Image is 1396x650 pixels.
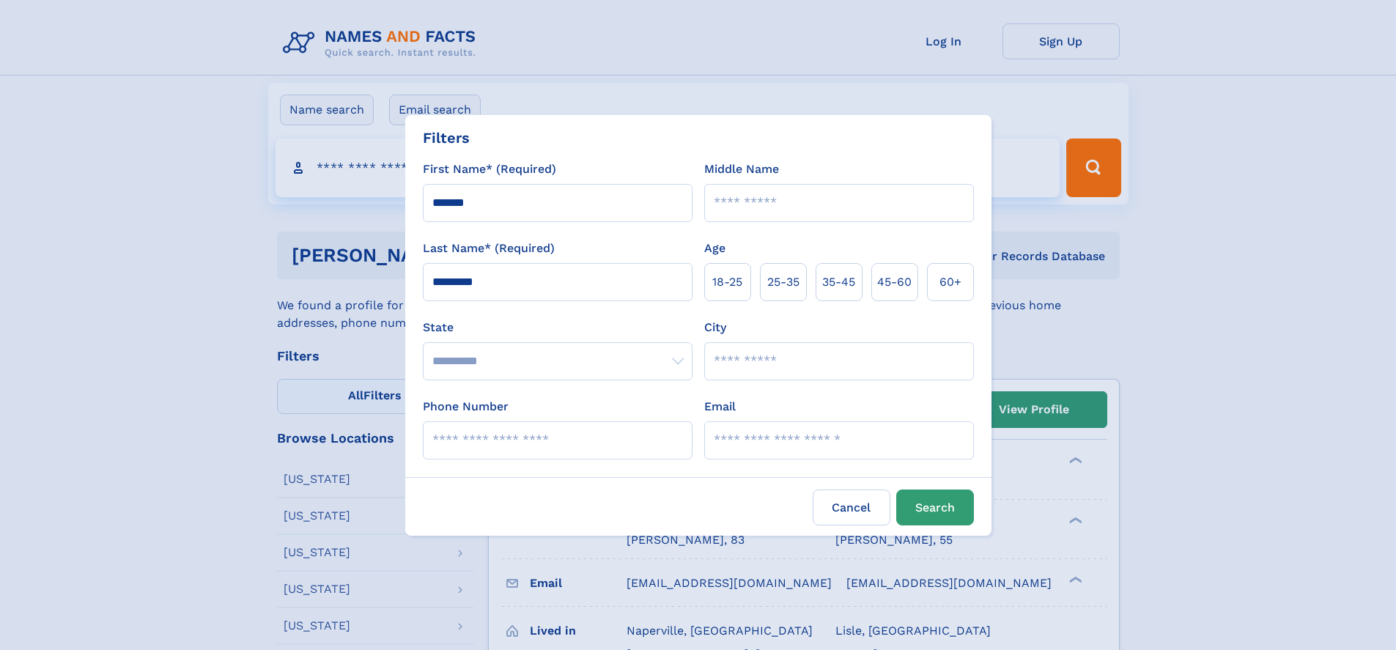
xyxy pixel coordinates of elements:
label: Middle Name [704,160,779,178]
label: City [704,319,726,336]
span: 25‑35 [767,273,799,291]
button: Search [896,490,974,525]
label: Cancel [813,490,890,525]
div: Filters [423,127,470,149]
label: Age [704,240,725,257]
span: 18‑25 [712,273,742,291]
span: 60+ [939,273,961,291]
label: State [423,319,693,336]
span: 35‑45 [822,273,855,291]
label: Last Name* (Required) [423,240,555,257]
span: 45‑60 [877,273,912,291]
label: First Name* (Required) [423,160,556,178]
label: Email [704,398,736,416]
label: Phone Number [423,398,509,416]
